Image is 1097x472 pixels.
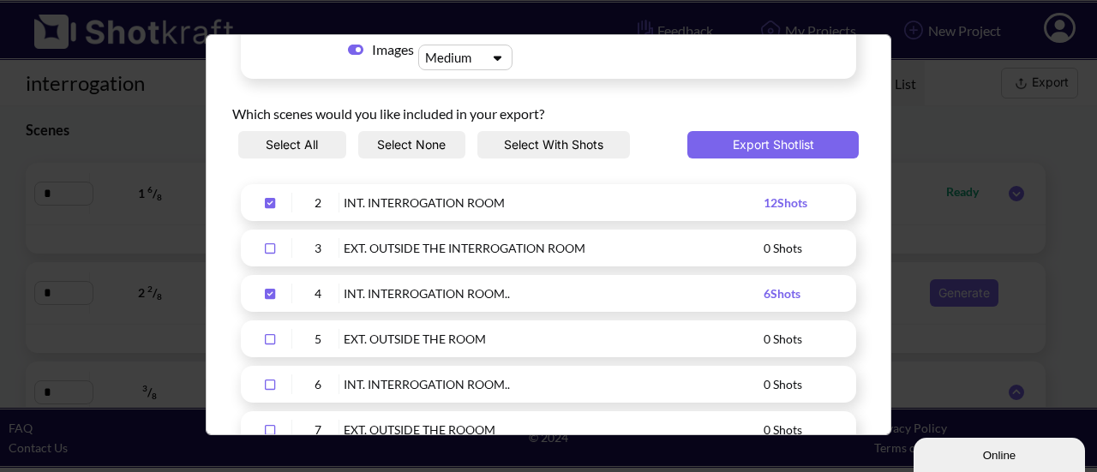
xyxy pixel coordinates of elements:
span: 6 Shots [764,286,800,301]
button: Export Shotlist [687,131,859,158]
div: Upload Script [206,34,891,435]
span: 0 Shots [764,377,802,391]
div: EXT. OUTSIDE THE ROOM [344,329,764,349]
iframe: chat widget [914,434,1088,472]
div: 6 [297,374,339,394]
span: 12 Shots [764,195,807,210]
button: Select With Shots [477,131,630,158]
div: INT. INTERROGATION ROOM [344,193,764,212]
span: 0 Shots [764,422,802,437]
div: EXT. OUTSIDE THE INTERROGATION ROOM [344,238,764,258]
div: 5 [297,329,339,349]
span: 0 Shots [764,332,802,346]
div: INT. INTERROGATION ROOM.. [344,374,764,394]
div: 2 [297,193,339,212]
span: 0 Shots [764,241,802,255]
div: 3 [297,238,339,258]
div: 4 [297,284,339,303]
div: Which scenes would you like included in your export? [232,87,865,131]
div: INT. INTERROGATION ROOM.. [344,284,764,303]
button: Select All [238,131,346,158]
span: Images [372,40,418,58]
div: 7 [297,420,339,439]
button: Select None [358,131,466,158]
div: EXT. OUTSIDE THE ROOOM [344,420,764,439]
